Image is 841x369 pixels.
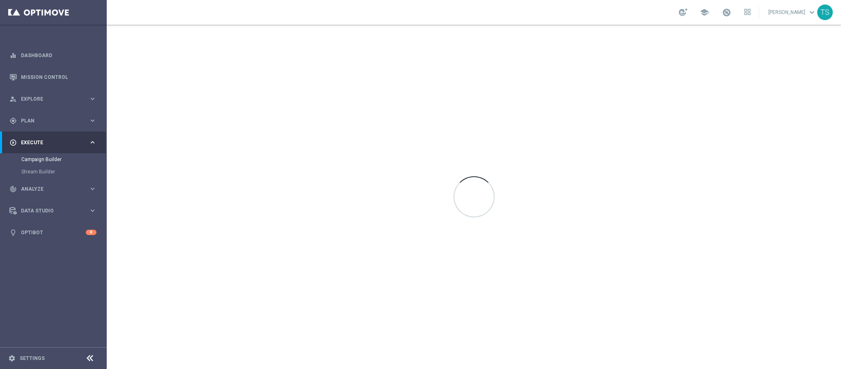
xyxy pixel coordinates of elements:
[9,207,89,214] div: Data Studio
[9,139,97,146] button: play_circle_outline Execute keyboard_arrow_right
[9,221,96,243] div: Optibot
[9,52,97,59] button: equalizer Dashboard
[21,156,85,163] a: Campaign Builder
[89,138,96,146] i: keyboard_arrow_right
[9,117,17,125] i: gps_fixed
[89,117,96,125] i: keyboard_arrow_right
[8,355,16,362] i: settings
[9,44,96,66] div: Dashboard
[9,208,97,214] button: Data Studio keyboard_arrow_right
[21,187,89,191] span: Analyze
[9,186,97,192] button: track_changes Analyze keyboard_arrow_right
[89,95,96,103] i: keyboard_arrow_right
[21,168,85,175] a: Stream Builder
[9,52,17,59] i: equalizer
[9,185,89,193] div: Analyze
[21,97,89,101] span: Explore
[9,139,89,146] div: Execute
[21,208,89,213] span: Data Studio
[89,207,96,214] i: keyboard_arrow_right
[9,117,89,125] div: Plan
[89,185,96,193] i: keyboard_arrow_right
[9,229,17,236] i: lightbulb
[9,66,96,88] div: Mission Control
[807,8,816,17] span: keyboard_arrow_down
[9,185,17,193] i: track_changes
[9,229,97,236] button: lightbulb Optibot 8
[21,44,96,66] a: Dashboard
[9,118,97,124] button: gps_fixed Plan keyboard_arrow_right
[768,6,817,18] a: [PERSON_NAME]keyboard_arrow_down
[817,5,833,20] div: TS
[86,230,96,235] div: 8
[9,95,17,103] i: person_search
[9,96,97,102] button: person_search Explore keyboard_arrow_right
[21,153,106,166] div: Campaign Builder
[21,221,86,243] a: Optibot
[9,74,97,81] button: Mission Control
[21,140,89,145] span: Execute
[700,8,709,17] span: school
[21,166,106,178] div: Stream Builder
[21,118,89,123] span: Plan
[9,139,17,146] i: play_circle_outline
[9,95,89,103] div: Explore
[20,356,45,361] a: Settings
[21,66,96,88] a: Mission Control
